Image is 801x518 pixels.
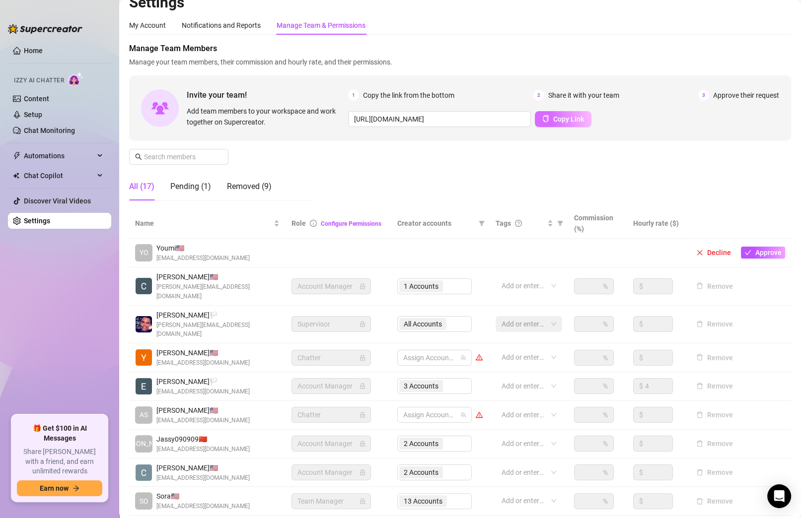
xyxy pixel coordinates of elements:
span: 3 [698,90,709,101]
span: filter [557,220,563,226]
span: [PERSON_NAME] 🇺🇸 [156,271,280,282]
span: Account Manager [297,436,365,451]
span: Share [PERSON_NAME] with a friend, and earn unlimited rewards [17,447,102,476]
span: filter [479,220,485,226]
input: Search members [144,151,215,162]
span: SO [140,496,148,507]
span: [PERSON_NAME] [117,438,170,449]
a: Content [24,95,49,103]
span: question-circle [515,220,522,227]
span: Name [135,218,272,229]
img: logo-BBDzfeDw.svg [8,24,82,34]
button: Remove [692,409,737,421]
button: Remove [692,466,737,478]
button: Remove [692,380,737,392]
button: Remove [692,495,737,507]
span: warning [476,354,483,361]
span: [PERSON_NAME][EMAIL_ADDRESS][DOMAIN_NAME] [156,282,280,301]
div: Pending (1) [170,181,211,193]
span: arrow-right [73,485,79,492]
div: Manage Team & Permissions [277,20,365,31]
span: Creator accounts [397,218,475,229]
span: Chatter [297,407,365,422]
span: info-circle [310,220,317,227]
span: Invite your team! [187,89,348,101]
th: Name [129,208,286,239]
img: Youmi Oh [136,349,152,366]
span: Chat Copilot [24,168,94,184]
a: Configure Permissions [321,220,381,227]
span: Approve their request [713,90,779,101]
span: [EMAIL_ADDRESS][DOMAIN_NAME] [156,254,250,263]
span: close [696,249,703,256]
span: filter [477,216,487,231]
span: Add team members to your workspace and work together on Supercreator. [187,106,344,128]
img: Jay Richardson [136,316,152,332]
span: team [460,355,466,361]
span: [PERSON_NAME][EMAIL_ADDRESS][DOMAIN_NAME] [156,321,280,339]
span: lock [360,469,365,475]
span: [PERSON_NAME] 🇺🇸 [156,347,250,358]
span: search [135,153,142,160]
a: Chat Monitoring [24,127,75,134]
span: lock [360,283,365,289]
span: Earn now [40,484,69,492]
img: AI Chatter [68,72,83,86]
span: [EMAIL_ADDRESS][DOMAIN_NAME] [156,387,250,396]
a: Settings [24,217,50,225]
div: Open Intercom Messenger [767,484,791,508]
span: lock [360,383,365,389]
span: Manage your team members, their commission and hourly rate, and their permissions. [129,57,791,67]
span: Sora 🇺🇸 [156,491,250,502]
span: Team Manager [297,494,365,509]
span: [PERSON_NAME] 🏳️ [156,376,250,387]
div: My Account [129,20,166,31]
span: warning [476,411,483,418]
span: [PERSON_NAME] 🇺🇸 [156,462,250,473]
span: Copy the link from the bottom [363,90,454,101]
span: Copy Link [553,115,584,123]
span: copy [542,115,549,122]
span: Supervisor [297,317,365,331]
span: Youmi 🇺🇸 [156,243,250,254]
span: [EMAIL_ADDRESS][DOMAIN_NAME] [156,358,250,368]
span: Account Manager [297,465,365,480]
span: [EMAIL_ADDRESS][DOMAIN_NAME] [156,416,250,425]
span: lock [360,321,365,327]
span: Role [291,219,306,227]
img: Chat Copilot [13,172,19,179]
span: 1 [348,90,359,101]
img: Celest B [136,278,152,294]
span: thunderbolt [13,152,21,160]
button: Remove [692,318,737,330]
span: lock [360,412,365,418]
span: [PERSON_NAME] 🇺🇸 [156,405,250,416]
a: Home [24,47,43,55]
span: Chatter [297,350,365,365]
button: Remove [692,352,737,364]
th: Commission (%) [568,208,627,239]
span: Jassy090909 🇨🇳 [156,434,250,445]
span: Approve [755,249,782,257]
span: Share it with your team [548,90,619,101]
span: team [460,412,466,418]
span: YO [140,247,148,258]
span: Decline [707,249,731,257]
span: Account Manager [297,279,365,294]
span: [PERSON_NAME] 🏳️ [156,310,280,321]
span: [EMAIL_ADDRESS][DOMAIN_NAME] [156,445,250,454]
div: All (17) [129,181,154,193]
span: lock [360,441,365,447]
span: filter [555,216,565,231]
span: Tags [496,218,511,229]
span: Account Manager [297,379,365,393]
span: 2 [533,90,544,101]
span: check [744,249,751,256]
span: Izzy AI Chatter [14,76,64,85]
span: AS [140,409,148,420]
th: Hourly rate ($) [627,208,686,239]
span: lock [360,355,365,361]
button: Remove [692,280,737,292]
span: [EMAIL_ADDRESS][DOMAIN_NAME] [156,473,250,483]
span: lock [360,498,365,504]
